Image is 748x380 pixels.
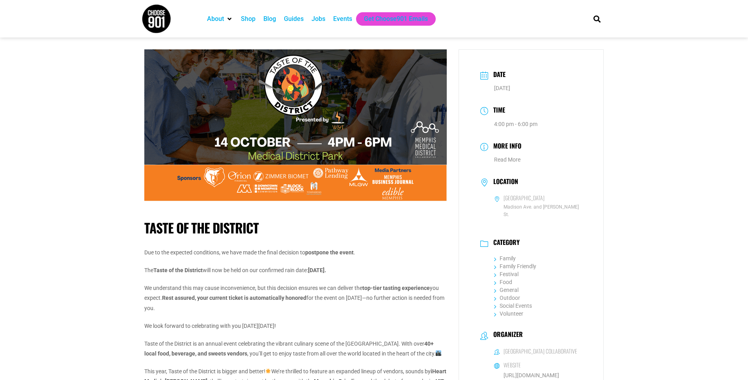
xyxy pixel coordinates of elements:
[162,295,306,301] strong: Rest assured, your current ticket is automatically honored
[308,267,326,273] strong: [DATE].
[144,265,447,275] p: The will now be held on our confirmed rain date:
[494,85,510,91] span: [DATE]
[590,12,603,25] div: Search
[489,239,520,248] h3: Category
[333,14,352,24] a: Events
[504,194,545,201] h6: [GEOGRAPHIC_DATA]
[494,156,520,163] a: Read More
[494,310,523,317] a: Volunteer
[203,12,237,26] div: About
[305,249,354,256] strong: postpone the event
[494,295,520,301] a: Outdoor
[144,248,447,258] p: Due to the expected conditions, we have made the final decision to .
[241,14,256,24] a: Shop
[489,70,506,81] h3: Date
[312,14,325,24] a: Jobs
[284,14,304,24] a: Guides
[494,203,582,218] span: Madison Ave. and [PERSON_NAME] St.
[144,339,447,359] p: Taste of the District is an annual event celebrating the vibrant culinary scene of the [GEOGRAPHI...
[504,372,559,378] a: [URL][DOMAIN_NAME]
[489,331,523,340] h3: Organizer
[362,285,430,291] strong: top-tier tasting experience
[364,14,428,24] a: Get Choose901 Emails
[494,279,512,285] a: Food
[153,267,203,273] strong: Taste of the District
[494,287,519,293] a: General
[494,263,536,269] a: Family Friendly
[494,303,532,309] a: Social Events
[144,321,447,331] p: We look forward to celebrating with you [DATE][DATE]!
[144,283,447,313] p: We understand this may cause inconvenience, but this decision ensures we can deliver the you expe...
[207,14,224,24] a: About
[504,361,521,369] h6: Website
[203,12,580,26] nav: Main nav
[489,105,505,117] h3: Time
[436,350,441,356] img: 🏙️
[494,121,537,127] abbr: 4:00 pm - 6:00 pm
[263,14,276,24] a: Blog
[489,178,518,187] h3: Location
[489,141,521,152] h3: More Info
[494,255,516,261] a: Family
[494,271,519,277] a: Festival
[265,369,271,374] img: 🌟
[144,220,447,236] h1: Taste of the District
[504,348,577,355] h6: [GEOGRAPHIC_DATA] Collaborative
